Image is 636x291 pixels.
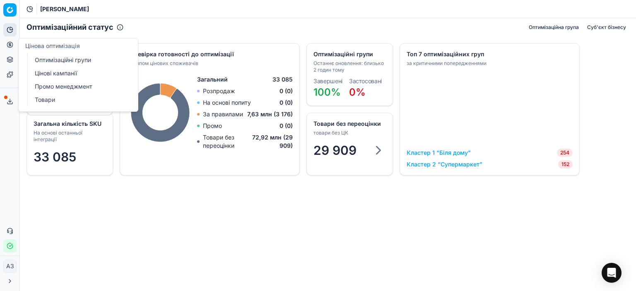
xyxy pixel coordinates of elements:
font: за критичними попередженнями [407,60,487,66]
font: За типом цінових споживачів [127,60,198,66]
font: [PERSON_NAME] [40,5,89,12]
font: Промо менеджмент [35,83,92,90]
font: Кластер 1 “Біля дому” [407,149,471,156]
a: Кластер 2 “Супермаркет” [407,160,482,168]
font: Оптимізаційний статус [26,23,113,31]
font: Цінові кампанії [35,70,77,77]
font: 152 [561,161,569,167]
font: Останнє оновлення: близько 2 годин тому [313,60,384,73]
font: АЗ [6,262,14,269]
span: [PERSON_NAME] [40,5,89,13]
font: товари без ЦК [313,130,348,136]
a: Цінові кампанії [31,67,128,79]
font: Товари [35,96,55,103]
font: Суб'єкт бізнесу [587,24,626,30]
font: Цінова оптимізація [25,42,80,49]
font: Топ 7 оптимізаційних груп [407,51,484,58]
font: Оптимізаційна група [529,24,579,30]
font: За правилами [203,111,243,118]
font: Оптимізаційні групи [313,51,373,58]
a: Кластер 1 “Біля дому” [407,149,471,157]
font: 0 (0) [279,87,293,94]
font: 0 (0) [279,99,293,106]
font: Застосовані [349,77,382,84]
font: Перевірка готовності до оптимізації [127,51,234,58]
button: Оптимізаційна група [525,22,582,32]
a: Товари [31,94,128,106]
font: На основі останньої інтеграції [34,130,82,142]
font: 0% [349,86,366,98]
font: Товари без переоцінки [313,120,381,127]
font: 7,63 млн (3 176) [247,111,293,118]
button: Суб'єкт бізнесу [584,22,629,32]
font: Загальна кількість SKU [34,120,101,127]
font: Промо [203,122,222,129]
font: 33 085 [34,149,76,164]
nav: хлібні крихти [40,5,89,13]
font: Завершені [313,77,342,84]
font: Оптимізаційні групи [35,56,91,63]
font: 254 [560,149,569,156]
div: Відкрити Intercom Messenger [602,263,622,283]
a: Промо менеджмент [31,81,128,92]
font: Кластер 2 “Супермаркет” [407,161,482,168]
font: 72,92 млн (29 909) [252,134,293,149]
a: Оптимізаційні групи [31,54,128,66]
font: Загальний [197,76,228,83]
font: Товари без переоцінки [203,134,234,149]
button: АЗ [3,260,17,273]
font: 100% [313,86,341,98]
font: 33 085 [272,76,293,83]
font: 29 909 [313,143,357,158]
font: Розпродаж [203,87,235,94]
font: На основі попиту [203,99,251,106]
font: 0 (0) [279,122,293,129]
